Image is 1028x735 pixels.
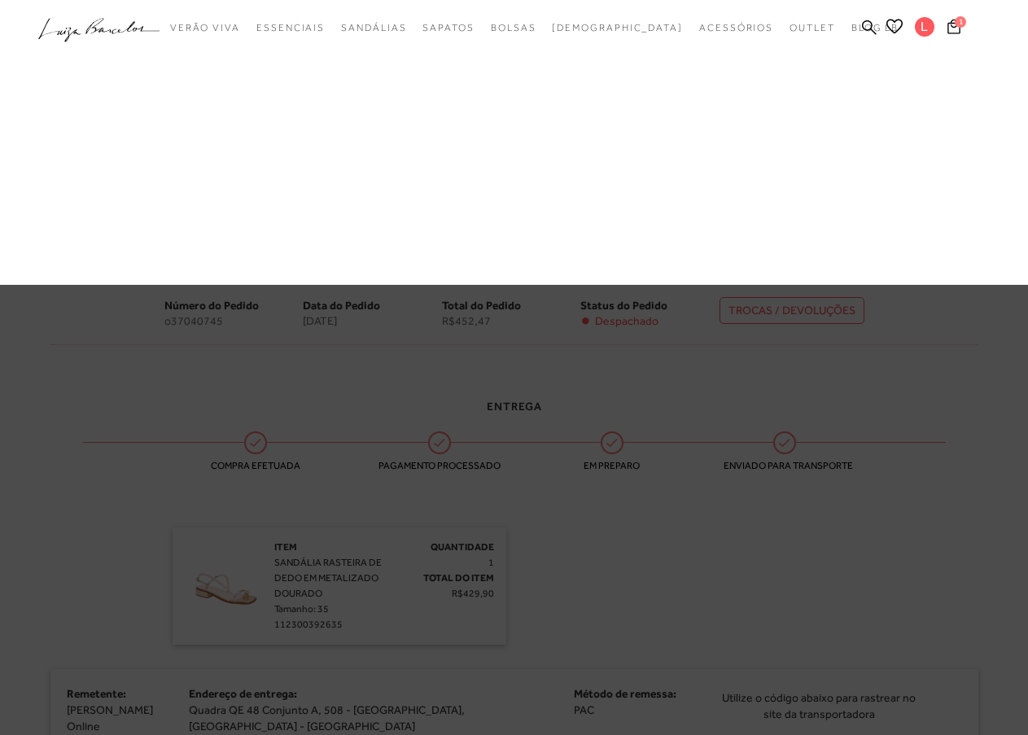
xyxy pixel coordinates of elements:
[256,13,325,43] a: categoryNavScreenReaderText
[491,22,536,33] span: Bolsas
[908,16,943,42] button: L
[790,13,835,43] a: categoryNavScreenReaderText
[422,13,474,43] a: categoryNavScreenReaderText
[790,22,835,33] span: Outlet
[422,22,474,33] span: Sapatos
[170,13,240,43] a: categoryNavScreenReaderText
[851,13,899,43] a: BLOG LB
[699,22,773,33] span: Acessórios
[699,13,773,43] a: categoryNavScreenReaderText
[552,22,683,33] span: [DEMOGRAPHIC_DATA]
[915,17,934,37] span: L
[256,22,325,33] span: Essenciais
[491,13,536,43] a: categoryNavScreenReaderText
[943,18,965,40] button: 1
[552,13,683,43] a: noSubCategoriesText
[341,22,406,33] span: Sandálias
[955,16,966,28] span: 1
[341,13,406,43] a: categoryNavScreenReaderText
[170,22,240,33] span: Verão Viva
[851,22,899,33] span: BLOG LB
